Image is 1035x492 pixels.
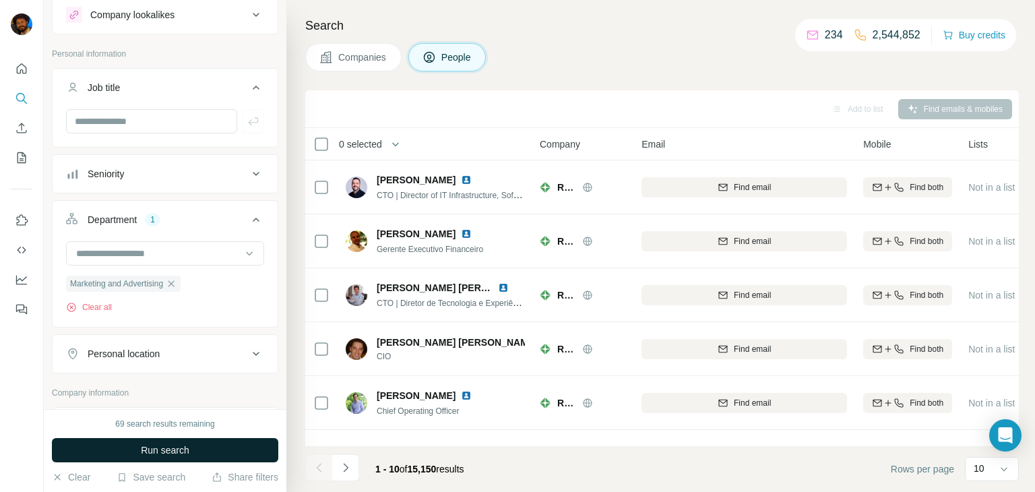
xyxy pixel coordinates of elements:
button: Find both [863,339,952,359]
button: Buy credits [943,26,1005,44]
button: Use Surfe API [11,238,32,262]
span: 0 selected [339,137,382,151]
div: Company lookalikes [90,8,175,22]
span: Find email [734,289,771,301]
button: Feedback [11,297,32,321]
button: Seniority [53,158,278,190]
span: Find email [734,181,771,193]
span: 1 - 10 [375,464,400,474]
button: Find both [863,231,952,251]
button: Find email [641,177,847,197]
button: Use Surfe on LinkedIn [11,208,32,233]
span: CIO [377,350,525,363]
button: Job title [53,71,278,109]
img: Logo of RD Saúde [540,236,551,247]
span: [PERSON_NAME] [PERSON_NAME] [377,336,538,349]
span: Find both [910,397,943,409]
button: Find both [863,285,952,305]
span: RD Saúde [557,342,575,356]
div: Open Intercom Messenger [989,419,1022,452]
img: Logo of RD Saúde [540,398,551,408]
img: LinkedIn logo [461,228,472,239]
span: [PERSON_NAME] [377,443,456,457]
button: Find email [641,285,847,305]
button: Department1 [53,204,278,241]
div: Seniority [88,167,124,181]
h4: Search [305,16,1019,35]
button: Quick start [11,57,32,81]
span: Find both [910,343,943,355]
span: Run search [141,443,189,457]
span: People [441,51,472,64]
div: Personal location [88,347,160,361]
button: Enrich CSV [11,116,32,140]
button: Search [11,86,32,111]
span: Email [641,137,665,151]
span: Not in a list [968,182,1015,193]
button: Share filters [212,470,278,484]
button: Dashboard [11,268,32,292]
p: 2,544,852 [873,27,920,43]
button: Find both [863,393,952,413]
span: Rows per page [891,462,954,476]
img: Avatar [346,230,367,252]
span: [PERSON_NAME] [377,173,456,187]
span: Chief Operating Officer [377,406,460,416]
span: Mobile [863,137,891,151]
span: CTO | Diretor de Tecnologia e Experiência Digital [377,297,553,308]
span: Not in a list [968,344,1015,355]
span: 15,150 [408,464,437,474]
img: Logo of RD Saúde [540,290,551,301]
span: results [375,464,464,474]
img: LinkedIn logo [461,175,472,185]
span: Not in a list [968,290,1015,301]
p: 234 [825,27,843,43]
div: Job title [88,81,120,94]
img: Avatar [346,446,367,468]
span: Gerente Executivo Financeiro [377,245,483,254]
img: Logo of RD Saúde [540,344,551,355]
span: Find email [734,397,771,409]
div: 1 [145,214,160,226]
button: Run search [52,438,278,462]
span: Not in a list [968,236,1015,247]
span: RD Saúde [557,235,575,248]
button: Navigate to next page [332,454,359,481]
span: RD Saúde [557,181,575,194]
span: CTO | Director of IT Infrastructure, Software Engineering and Cybersecurity [377,189,646,200]
button: Clear [52,470,90,484]
span: Marketing and Advertising [70,278,163,290]
button: Save search [117,470,185,484]
button: Find email [641,231,847,251]
div: 69 search results remaining [115,418,214,430]
span: Find both [910,289,943,301]
span: Lists [968,137,988,151]
img: Avatar [11,13,32,35]
span: [PERSON_NAME] [PERSON_NAME] [PERSON_NAME] [377,282,619,293]
span: [PERSON_NAME] [377,389,456,402]
img: Avatar [346,338,367,360]
button: Clear all [66,301,112,313]
button: Personal location [53,338,278,370]
span: Not in a list [968,398,1015,408]
button: Find email [641,393,847,413]
img: Avatar [346,392,367,414]
span: Find email [734,343,771,355]
p: 10 [974,462,984,475]
span: RD Saúde [557,288,575,302]
span: Find email [734,235,771,247]
span: Company [540,137,580,151]
span: Find both [910,181,943,193]
img: LinkedIn logo [498,282,509,293]
div: Department [88,213,137,226]
p: Personal information [52,48,278,60]
img: Avatar [346,177,367,198]
img: Logo of RD Saúde [540,182,551,193]
span: RD Saúde [557,396,575,410]
p: Company information [52,387,278,399]
img: LinkedIn logo [461,445,472,456]
span: Find both [910,235,943,247]
span: [PERSON_NAME] [377,228,456,239]
span: of [400,464,408,474]
img: LinkedIn logo [461,390,472,401]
